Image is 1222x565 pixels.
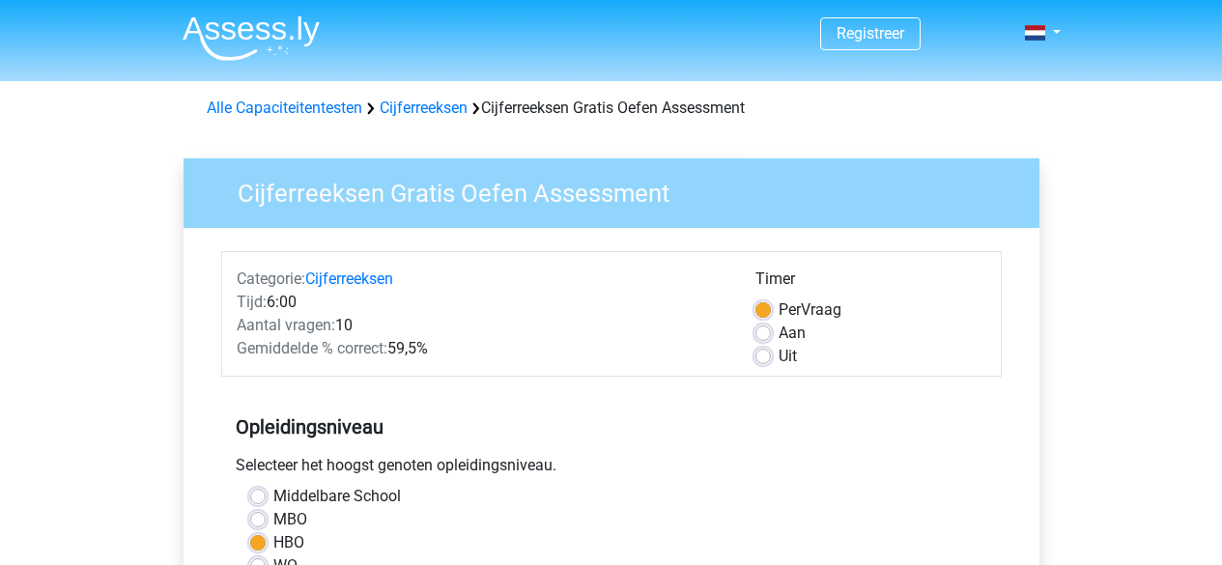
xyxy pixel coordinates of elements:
[779,345,797,368] label: Uit
[222,337,741,360] div: 59,5%
[237,269,305,288] span: Categorie:
[273,531,304,554] label: HBO
[237,339,387,357] span: Gemiddelde % correct:
[237,316,335,334] span: Aantal vragen:
[779,298,841,322] label: Vraag
[207,99,362,117] a: Alle Capaciteitentesten
[755,268,986,298] div: Timer
[273,508,307,531] label: MBO
[222,291,741,314] div: 6:00
[779,322,806,345] label: Aan
[837,24,904,42] a: Registreer
[199,97,1024,120] div: Cijferreeksen Gratis Oefen Assessment
[214,171,1025,209] h3: Cijferreeksen Gratis Oefen Assessment
[305,269,393,288] a: Cijferreeksen
[236,408,987,446] h5: Opleidingsniveau
[183,15,320,61] img: Assessly
[221,454,1002,485] div: Selecteer het hoogst genoten opleidingsniveau.
[237,293,267,311] span: Tijd:
[222,314,741,337] div: 10
[380,99,468,117] a: Cijferreeksen
[273,485,401,508] label: Middelbare School
[779,300,801,319] span: Per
